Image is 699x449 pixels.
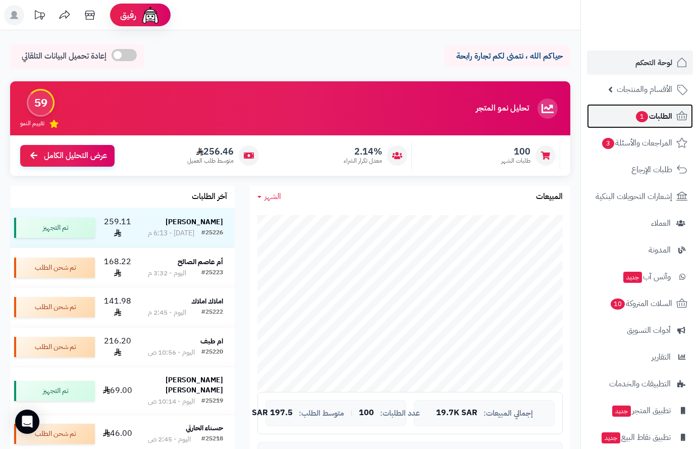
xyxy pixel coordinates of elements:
[44,150,107,162] span: عرض التحليل الكامل
[14,258,95,278] div: تم شحن الطلب
[436,409,477,418] span: 19.7K SAR
[264,190,281,203] span: الشهر
[602,432,620,443] span: جديد
[587,158,693,182] a: طلبات الإرجاع
[380,409,420,418] span: عدد الطلبات:
[627,323,671,337] span: أدوات التسويق
[14,337,95,357] div: تم شحن الطلب
[148,347,195,358] div: اليوم - 10:56 ص
[178,257,223,267] strong: أم عاصم الصالح
[201,434,223,444] div: #25218
[192,192,227,202] h3: آخر الطلبات
[652,350,671,364] span: التقارير
[99,248,136,287] td: 168.22
[148,434,191,444] div: اليوم - 2:45 ص
[609,377,671,391] span: التطبيقات والخدمات
[344,157,382,165] span: معدل تكرار الشراء
[601,136,672,150] span: المراجعات والأسئلة
[602,138,614,149] span: 3
[201,268,223,278] div: #25223
[587,104,693,128] a: الطلبات1
[587,291,693,316] a: السلات المتروكة10
[611,404,671,418] span: تطبيق المتجر
[99,327,136,367] td: 216.20
[14,381,95,401] div: تم التجهيز
[651,216,671,230] span: العملاء
[587,131,693,155] a: المراجعات والأسئلة3
[191,296,223,307] strong: املاك املاك
[359,409,374,418] span: 100
[148,268,186,278] div: اليوم - 3:32 م
[587,184,693,209] a: إشعارات التحويلات البنكية
[344,146,382,157] span: 2.14%
[120,9,136,21] span: رفيق
[14,218,95,238] div: تم التجهيز
[257,191,281,203] a: الشهر
[612,406,631,417] span: جديد
[587,398,693,423] a: تطبيق المتجرجديد
[631,163,672,177] span: طلبات الإرجاع
[201,347,223,358] div: #25220
[252,409,293,418] span: 197.5 SAR
[99,367,136,415] td: 69.00
[15,410,39,434] div: Open Intercom Messenger
[166,375,223,395] strong: [PERSON_NAME] [PERSON_NAME]
[187,157,234,165] span: متوسط طلب العميل
[476,104,529,113] h3: تحليل نمو المتجر
[501,157,530,165] span: طلبات الشهر
[635,56,672,70] span: لوحة التحكم
[617,82,672,96] span: الأقسام والمنتجات
[200,336,223,346] strong: ام طيف
[99,287,136,327] td: 141.98
[20,145,115,167] a: عرض التحليل الكامل
[166,217,223,227] strong: [PERSON_NAME]
[649,243,671,257] span: المدونة
[187,146,234,157] span: 256.46
[622,270,671,284] span: وآتس آب
[186,423,223,433] strong: حسناء الحارثي
[148,228,194,238] div: [DATE] - 6:13 م
[201,228,223,238] div: #25226
[148,308,186,318] div: اليوم - 2:45 م
[350,409,353,417] span: |
[623,272,642,283] span: جديد
[610,296,672,311] span: السلات المتروكة
[587,51,693,75] a: لوحة التحكم
[635,109,672,123] span: الطلبات
[201,396,223,407] div: #25219
[299,409,344,418] span: متوسط الطلب:
[99,208,136,247] td: 259.11
[501,146,530,157] span: 100
[636,111,648,122] span: 1
[14,297,95,317] div: تم شحن الطلب
[14,424,95,444] div: تم شحن الطلب
[611,298,625,310] span: 10
[587,318,693,342] a: أدوات التسويق
[587,372,693,396] a: التطبيقات والخدمات
[452,51,563,62] p: حياكم الله ، نتمنى لكم تجارة رابحة
[483,409,533,418] span: إجمالي المبيعات:
[587,265,693,289] a: وآتس آبجديد
[22,51,106,62] span: إعادة تحميل البيانات التلقائي
[140,5,160,25] img: ai-face.png
[20,119,44,128] span: تقييم النمو
[201,308,223,318] div: #25222
[587,211,693,235] a: العملاء
[27,5,52,28] a: تحديثات المنصة
[587,238,693,262] a: المدونة
[536,192,563,202] h3: المبيعات
[587,345,693,369] a: التقارير
[601,430,671,444] span: تطبيق نقاط البيع
[596,189,672,204] span: إشعارات التحويلات البنكية
[148,396,195,407] div: اليوم - 10:14 ص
